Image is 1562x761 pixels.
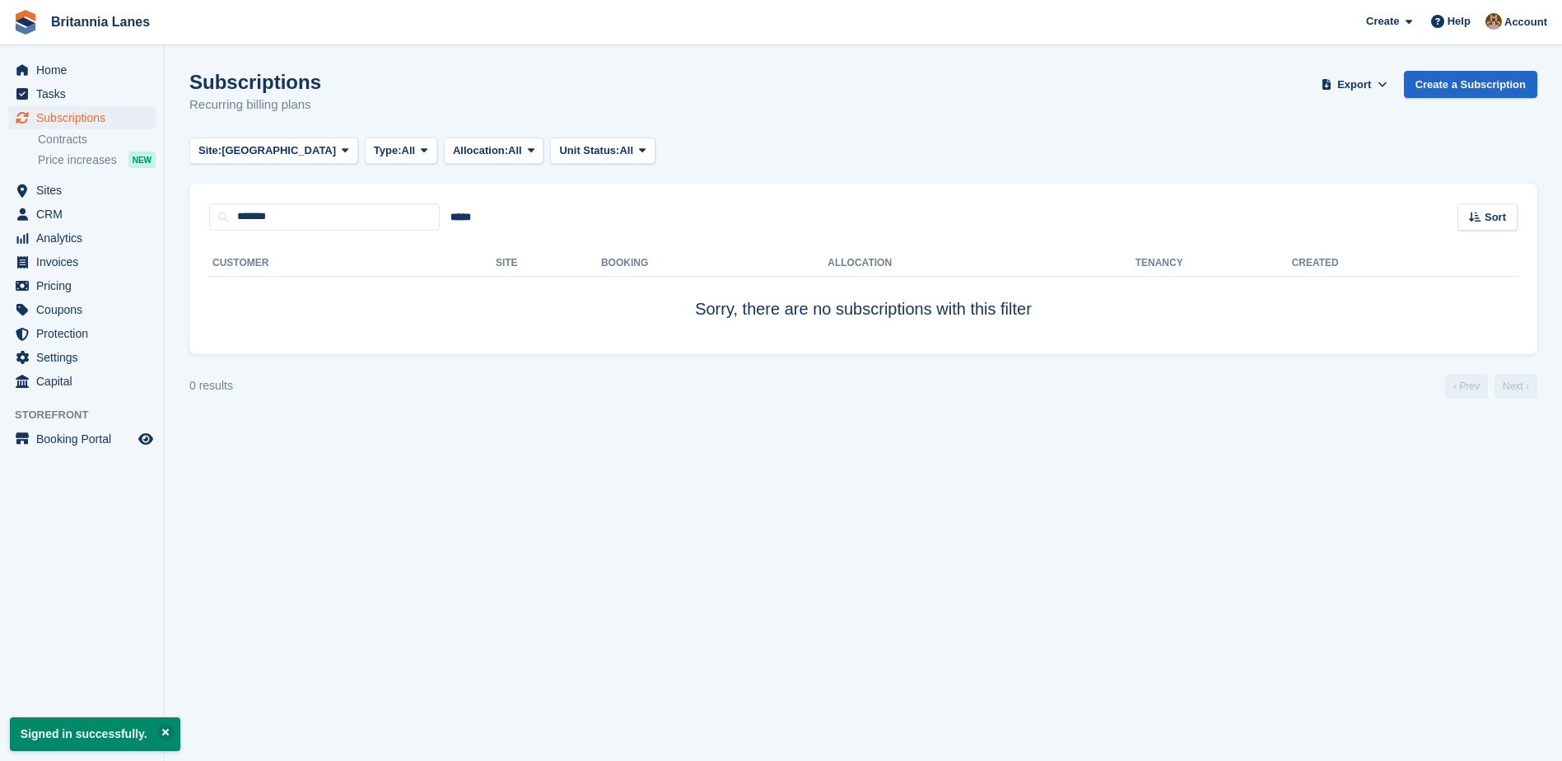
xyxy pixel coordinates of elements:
button: Allocation: All [444,138,544,165]
a: menu [8,226,156,250]
span: Unit Status: [559,142,619,159]
a: menu [8,322,156,345]
a: menu [8,427,156,451]
span: Sorry, there are no subscriptions with this filter [695,300,1032,318]
span: All [402,142,416,159]
a: menu [8,346,156,369]
img: stora-icon-8386f47178a22dfd0bd8f6a31ec36ba5ce8667c1dd55bd0f319d3a0aa187defe.svg [13,10,38,35]
th: Customer [209,250,496,277]
span: Home [36,58,135,82]
a: Next [1494,374,1537,399]
p: Signed in successfully. [10,717,180,751]
button: Type: All [365,138,437,165]
a: menu [8,82,156,105]
button: Site: [GEOGRAPHIC_DATA] [189,138,358,165]
h1: Subscriptions [189,71,321,93]
span: Help [1448,13,1471,30]
a: menu [8,370,156,393]
span: Settings [36,346,135,369]
th: Booking [601,250,828,277]
a: Preview store [136,429,156,449]
span: Site: [198,142,221,159]
th: Tenancy [1135,250,1193,277]
nav: Page [1442,374,1541,399]
span: Type: [374,142,402,159]
img: Admin [1485,13,1502,30]
a: menu [8,298,156,321]
span: All [508,142,522,159]
a: Contracts [38,132,156,147]
span: Storefront [15,407,164,423]
a: menu [8,274,156,297]
span: Create [1366,13,1399,30]
th: Allocation [828,250,1135,277]
p: Recurring billing plans [189,96,321,114]
div: NEW [128,152,156,168]
th: Site [496,250,601,277]
a: menu [8,203,156,226]
span: Capital [36,370,135,393]
span: All [619,142,633,159]
span: Sites [36,179,135,202]
a: Britannia Lanes [44,8,156,35]
a: menu [8,250,156,273]
a: menu [8,106,156,129]
a: Previous [1445,374,1488,399]
span: CRM [36,203,135,226]
a: Create a Subscription [1404,71,1537,98]
span: Protection [36,322,135,345]
span: Invoices [36,250,135,273]
a: menu [8,58,156,82]
span: [GEOGRAPHIC_DATA] [221,142,336,159]
span: Analytics [36,226,135,250]
span: Coupons [36,298,135,321]
div: 0 results [189,377,233,395]
span: Tasks [36,82,135,105]
a: Price increases NEW [38,151,156,169]
span: Subscriptions [36,106,135,129]
button: Unit Status: All [550,138,655,165]
span: Export [1337,77,1371,93]
span: Pricing [36,274,135,297]
button: Export [1318,71,1391,98]
span: Allocation: [453,142,508,159]
th: Created [1292,250,1518,277]
span: Sort [1485,209,1506,226]
span: Price increases [38,152,117,168]
a: menu [8,179,156,202]
span: Booking Portal [36,427,135,451]
span: Account [1504,14,1547,30]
